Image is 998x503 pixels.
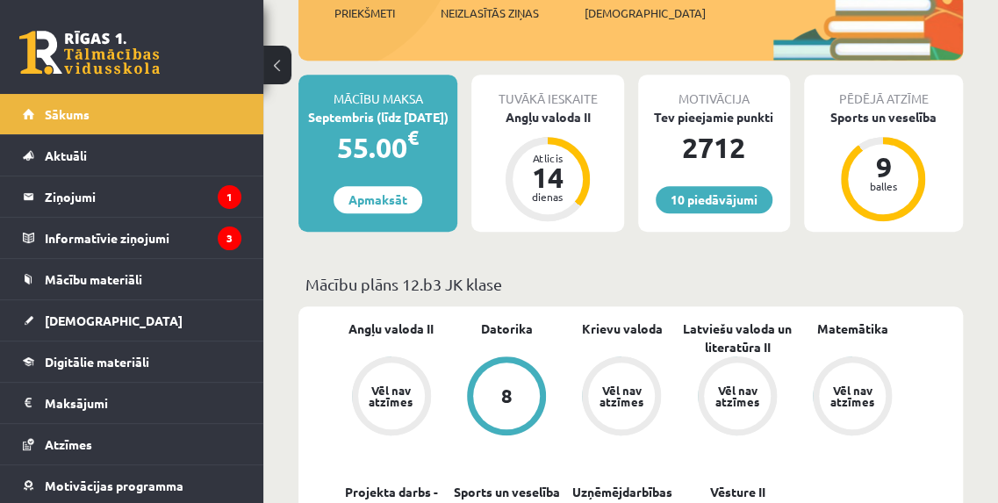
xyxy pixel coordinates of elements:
[45,106,90,122] span: Sākums
[45,478,183,493] span: Motivācijas programma
[334,186,422,213] a: Apmaksāt
[709,483,765,501] a: Vēsture II
[521,153,574,163] div: Atlicis
[585,4,706,22] span: [DEMOGRAPHIC_DATA]
[713,384,762,407] div: Vēl nav atzīmes
[449,356,564,439] a: 8
[857,181,909,191] div: balles
[804,108,963,126] div: Sports un veselība
[218,226,241,250] i: 3
[441,4,539,22] span: Neizlasītās ziņas
[581,320,662,338] a: Krievu valoda
[638,108,790,126] div: Tev pieejamie punkti
[298,108,457,126] div: Septembris (līdz [DATE])
[501,386,513,406] div: 8
[23,424,241,464] a: Atzīmes
[804,108,963,224] a: Sports un veselība 9 balles
[23,176,241,217] a: Ziņojumi1
[828,384,877,407] div: Vēl nav atzīmes
[23,218,241,258] a: Informatīvie ziņojumi3
[367,384,416,407] div: Vēl nav atzīmes
[45,383,241,423] legend: Maksājumi
[521,163,574,191] div: 14
[45,271,142,287] span: Mācību materiāli
[23,341,241,382] a: Digitālie materiāli
[638,126,790,169] div: 2712
[471,75,623,108] div: Tuvākā ieskaite
[45,436,92,452] span: Atzīmes
[679,320,794,356] a: Latviešu valoda un literatūra II
[348,320,434,338] a: Angļu valoda II
[679,356,794,439] a: Vēl nav atzīmes
[19,31,160,75] a: Rīgas 1. Tālmācības vidusskola
[45,176,241,217] legend: Ziņojumi
[23,300,241,341] a: [DEMOGRAPHIC_DATA]
[857,153,909,181] div: 9
[23,94,241,134] a: Sākums
[656,186,772,213] a: 10 piedāvājumi
[298,75,457,108] div: Mācību maksa
[23,135,241,176] a: Aktuāli
[564,356,679,439] a: Vēl nav atzīmes
[471,108,623,224] a: Angļu valoda II Atlicis 14 dienas
[481,320,533,338] a: Datorika
[334,356,449,439] a: Vēl nav atzīmes
[334,4,395,22] span: Priekšmeti
[804,75,963,108] div: Pēdējā atzīme
[638,75,790,108] div: Motivācija
[45,313,183,328] span: [DEMOGRAPHIC_DATA]
[45,147,87,163] span: Aktuāli
[471,108,623,126] div: Angļu valoda II
[45,218,241,258] legend: Informatīvie ziņojumi
[298,126,457,169] div: 55.00
[597,384,646,407] div: Vēl nav atzīmes
[23,259,241,299] a: Mācību materiāli
[521,191,574,202] div: dienas
[407,125,419,150] span: €
[817,320,888,338] a: Matemātika
[45,354,149,370] span: Digitālie materiāli
[795,356,910,439] a: Vēl nav atzīmes
[218,185,241,209] i: 1
[23,383,241,423] a: Maksājumi
[454,483,560,501] a: Sports un veselība
[305,272,956,296] p: Mācību plāns 12.b3 JK klase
